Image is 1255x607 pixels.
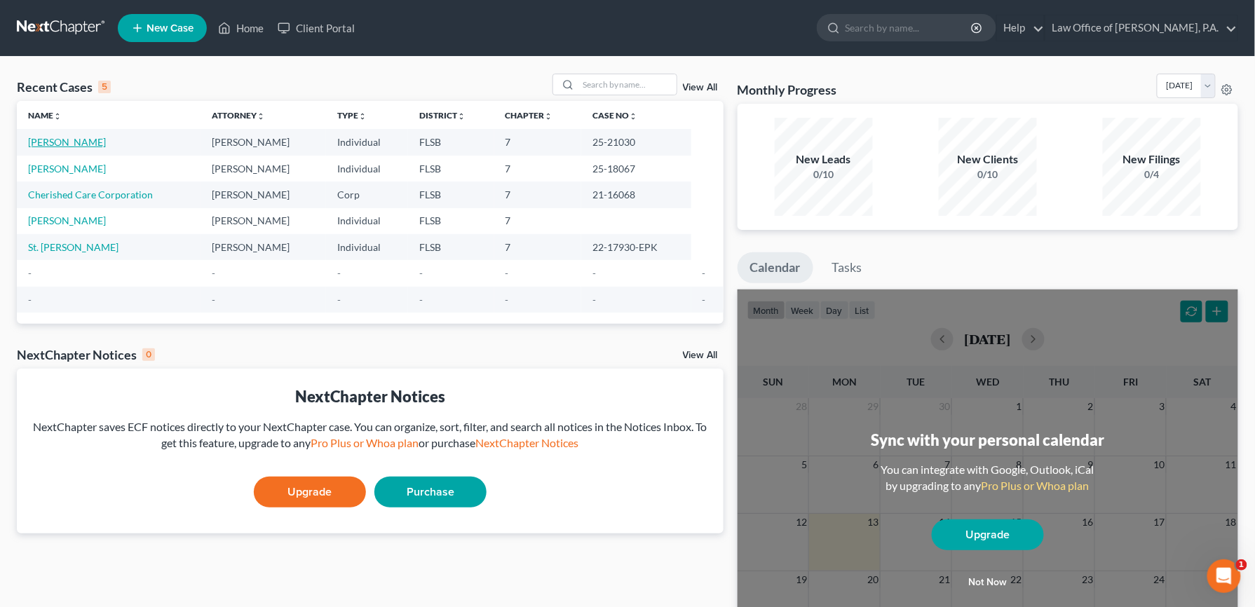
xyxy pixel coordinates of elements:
[326,156,408,182] td: Individual
[982,479,1090,492] a: Pro Plus or Whoa plan
[201,156,326,182] td: [PERSON_NAME]
[326,129,408,155] td: Individual
[257,112,265,121] i: unfold_more
[201,208,326,234] td: [PERSON_NAME]
[932,519,1044,550] a: Upgrade
[1236,559,1247,571] span: 1
[28,163,106,175] a: [PERSON_NAME]
[408,156,494,182] td: FLSB
[457,112,466,121] i: unfold_more
[28,241,118,253] a: St. [PERSON_NAME]
[419,110,466,121] a: Districtunfold_more
[939,168,1037,182] div: 0/10
[201,234,326,260] td: [PERSON_NAME]
[212,267,215,279] span: -
[1045,15,1237,41] a: Law Office of [PERSON_NAME], P.A.
[494,129,582,155] td: 7
[494,208,582,234] td: 7
[419,294,423,306] span: -
[337,110,367,121] a: Typeunfold_more
[876,462,1100,494] div: You can integrate with Google, Outlook, iCal by upgrading to any
[28,110,62,121] a: Nameunfold_more
[201,182,326,207] td: [PERSON_NAME]
[28,294,32,306] span: -
[506,294,509,306] span: -
[578,74,677,95] input: Search by name...
[408,182,494,207] td: FLSB
[581,129,691,155] td: 25-21030
[142,348,155,361] div: 0
[581,234,691,260] td: 22-17930-EPK
[28,419,712,451] div: NextChapter saves ECF notices directly to your NextChapter case. You can organize, sort, filter, ...
[326,234,408,260] td: Individual
[592,267,596,279] span: -
[53,112,62,121] i: unfold_more
[683,83,718,93] a: View All
[271,15,362,41] a: Client Portal
[408,234,494,260] td: FLSB
[997,15,1044,41] a: Help
[28,136,106,148] a: [PERSON_NAME]
[98,81,111,93] div: 5
[775,151,873,168] div: New Leads
[17,79,111,95] div: Recent Cases
[408,208,494,234] td: FLSB
[326,208,408,234] td: Individual
[592,110,637,121] a: Case Nounfold_more
[703,267,706,279] span: -
[337,294,341,306] span: -
[212,294,215,306] span: -
[1103,168,1201,182] div: 0/4
[494,182,582,207] td: 7
[1103,151,1201,168] div: New Filings
[212,110,265,121] a: Attorneyunfold_more
[419,267,423,279] span: -
[28,189,153,200] a: Cherished Care Corporation
[506,267,509,279] span: -
[871,429,1104,451] div: Sync with your personal calendar
[408,129,494,155] td: FLSB
[494,234,582,260] td: 7
[775,168,873,182] div: 0/10
[592,294,596,306] span: -
[147,23,194,34] span: New Case
[703,294,706,306] span: -
[475,436,578,449] a: NextChapter Notices
[738,252,813,283] a: Calendar
[28,214,106,226] a: [PERSON_NAME]
[581,156,691,182] td: 25-18067
[683,350,718,360] a: View All
[201,129,326,155] td: [PERSON_NAME]
[932,568,1044,596] button: Not now
[326,182,408,207] td: Corp
[337,267,341,279] span: -
[820,252,875,283] a: Tasks
[211,15,271,41] a: Home
[17,346,155,363] div: NextChapter Notices
[311,436,419,449] a: Pro Plus or Whoa plan
[494,156,582,182] td: 7
[254,477,366,507] a: Upgrade
[28,267,32,279] span: -
[374,477,487,507] a: Purchase
[506,110,553,121] a: Chapterunfold_more
[581,182,691,207] td: 21-16068
[629,112,637,121] i: unfold_more
[358,112,367,121] i: unfold_more
[939,151,1037,168] div: New Clients
[1207,559,1241,593] iframe: Intercom live chat
[28,386,712,407] div: NextChapter Notices
[738,81,837,98] h3: Monthly Progress
[545,112,553,121] i: unfold_more
[845,15,973,41] input: Search by name...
